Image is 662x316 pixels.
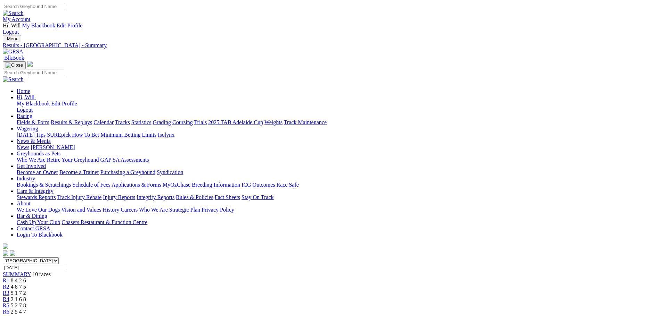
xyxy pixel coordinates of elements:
[3,309,9,315] a: R6
[3,284,9,290] span: R2
[61,207,101,213] a: Vision and Values
[11,277,26,283] span: 8 4 2 6
[3,23,21,28] span: Hi, Will
[17,132,46,138] a: [DATE] Tips
[11,302,26,308] span: 5 2 7 8
[7,36,18,41] span: Menu
[17,113,32,119] a: Racing
[194,119,207,125] a: Trials
[17,119,49,125] a: Fields & Form
[115,119,130,125] a: Tracks
[3,250,8,256] img: facebook.svg
[17,182,71,188] a: Bookings & Scratchings
[3,42,659,49] a: Results - [GEOGRAPHIC_DATA] - Summary
[17,132,659,138] div: Wagering
[3,244,8,249] img: logo-grsa-white.png
[17,225,50,231] a: Contact GRSA
[3,277,9,283] a: R1
[3,290,9,296] a: R3
[17,157,46,163] a: Who We Are
[103,194,135,200] a: Injury Reports
[6,62,23,68] img: Close
[208,119,263,125] a: 2025 TAB Adelaide Cup
[17,126,38,131] a: Wagering
[100,157,149,163] a: GAP SA Assessments
[157,169,183,175] a: Syndication
[11,284,26,290] span: 4 8 7 5
[17,94,36,100] a: Hi, Will
[17,194,659,200] div: Care & Integrity
[59,169,99,175] a: Become a Trainer
[17,207,60,213] a: We Love Our Dogs
[17,157,659,163] div: Greyhounds as Pets
[62,219,147,225] a: Chasers Restaurant & Function Centre
[17,94,35,100] span: Hi, Will
[17,169,659,176] div: Get Involved
[139,207,168,213] a: Who We Are
[17,219,60,225] a: Cash Up Your Club
[3,49,23,55] img: GRSA
[57,23,82,28] a: Edit Profile
[3,29,19,35] a: Logout
[163,182,190,188] a: MyOzChase
[11,309,26,315] span: 2 5 4 7
[17,194,56,200] a: Stewards Reports
[100,169,155,175] a: Purchasing a Greyhound
[17,101,659,113] div: Hi, Will
[17,163,46,169] a: Get Involved
[3,296,9,302] a: R4
[3,23,659,35] div: My Account
[51,101,77,106] a: Edit Profile
[17,232,63,238] a: Login To Blackbook
[17,207,659,213] div: About
[51,119,92,125] a: Results & Replays
[72,132,99,138] a: How To Bet
[3,3,64,10] input: Search
[17,144,659,151] div: News & Media
[17,176,35,181] a: Industry
[31,144,75,150] a: [PERSON_NAME]
[17,119,659,126] div: Racing
[17,101,50,106] a: My Blackbook
[202,207,234,213] a: Privacy Policy
[276,182,299,188] a: Race Safe
[3,302,9,308] a: R5
[17,107,33,113] a: Logout
[17,151,60,156] a: Greyhounds as Pets
[172,119,193,125] a: Coursing
[4,55,24,61] span: BlkBook
[153,119,171,125] a: Grading
[10,250,15,256] img: twitter.svg
[3,264,64,271] input: Select date
[3,55,24,61] a: BlkBook
[3,10,24,16] img: Search
[264,119,283,125] a: Weights
[242,194,273,200] a: Stay On Track
[242,182,275,188] a: ICG Outcomes
[17,182,659,188] div: Industry
[11,290,26,296] span: 5 1 7 2
[17,219,659,225] div: Bar & Dining
[47,132,71,138] a: SUREpick
[17,138,51,144] a: News & Media
[215,194,240,200] a: Fact Sheets
[57,194,101,200] a: Track Injury Rebate
[137,194,174,200] a: Integrity Reports
[284,119,327,125] a: Track Maintenance
[169,207,200,213] a: Strategic Plan
[3,61,26,69] button: Toggle navigation
[192,182,240,188] a: Breeding Information
[3,271,31,277] a: SUMMARY
[17,88,30,94] a: Home
[27,61,33,67] img: logo-grsa-white.png
[93,119,114,125] a: Calendar
[103,207,119,213] a: History
[17,200,31,206] a: About
[72,182,110,188] a: Schedule of Fees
